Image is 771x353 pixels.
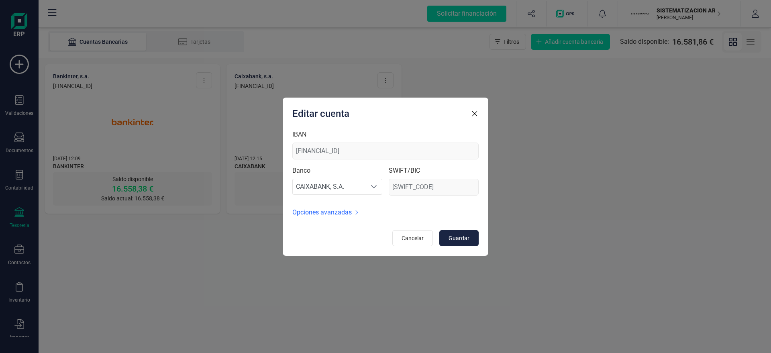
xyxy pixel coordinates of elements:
span: CAIXABANK, S.A. [293,179,366,195]
button: Guardar [439,230,479,246]
span: Guardar [449,234,469,242]
p: Editar cuenta [292,107,349,120]
span: Opciones avanzadas [292,208,352,217]
label: Banco [292,166,310,175]
label: SWIFT/BIC [389,166,420,175]
span: Cancelar [402,234,424,242]
button: Cancelar [392,230,433,246]
label: IBAN [292,130,306,139]
div: Seleccione al contacto [366,180,382,193]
